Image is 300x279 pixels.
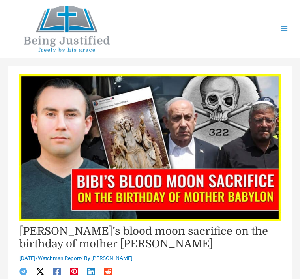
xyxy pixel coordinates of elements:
button: Main menu toggle [277,21,292,37]
a: [PERSON_NAME] [91,255,133,261]
span: [DATE] [19,255,36,261]
a: Facebook [53,268,61,275]
a: Pinterest [70,268,78,275]
a: Twitter / X [36,268,44,275]
a: Watchman Report [38,255,81,261]
a: Reddit [104,268,112,275]
h1: [PERSON_NAME]’s blood moon sacrifice on the birthday of mother [PERSON_NAME] [19,225,280,251]
div: / / By [19,255,280,262]
img: Being Justified [8,6,126,52]
a: Linkedin [87,268,95,275]
a: Telegram [19,268,27,275]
